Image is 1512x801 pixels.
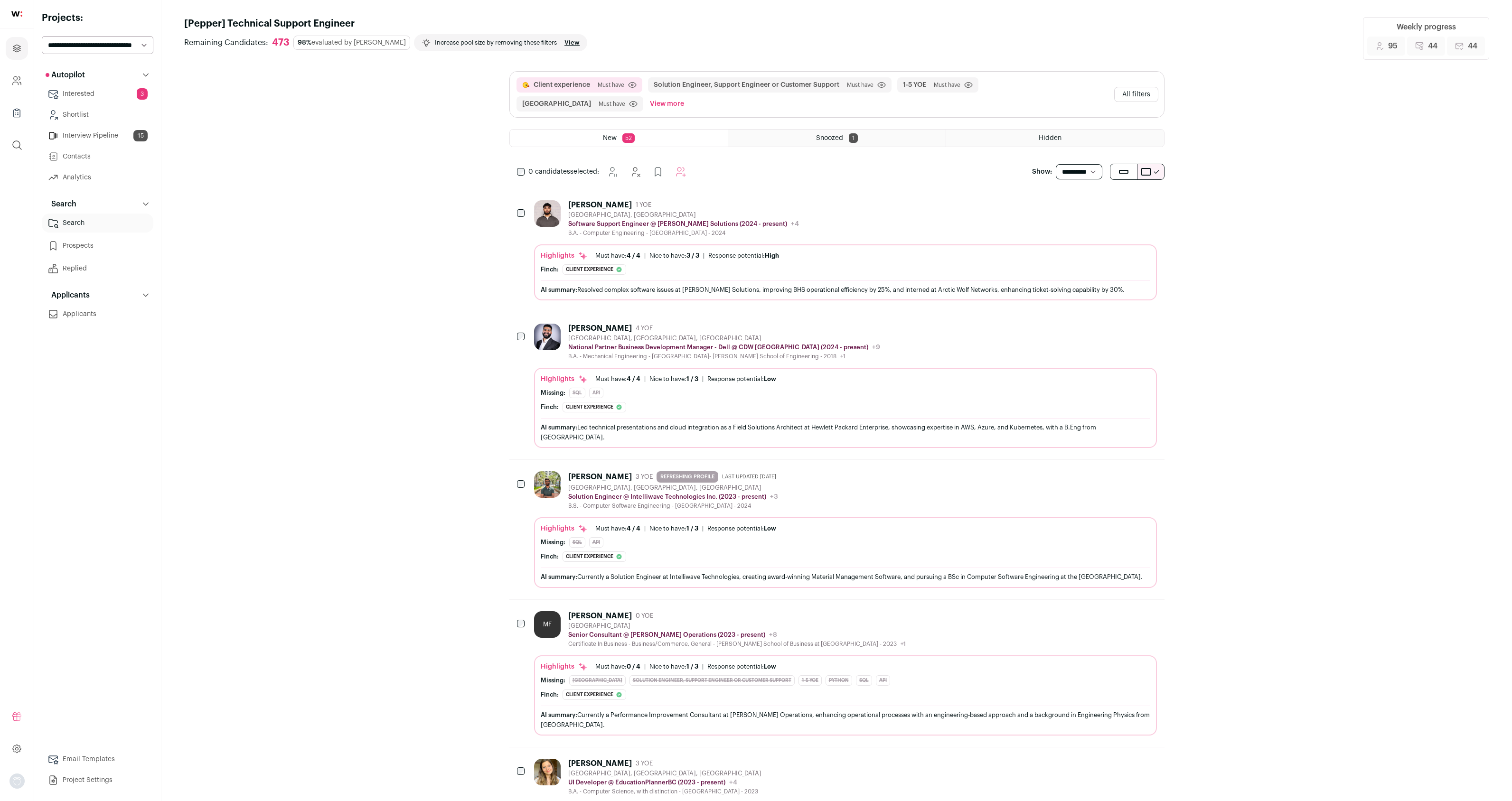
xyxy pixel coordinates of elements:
[534,611,1157,736] a: MF [PERSON_NAME] 0 YOE [GEOGRAPHIC_DATA] Senior Consultant @ [PERSON_NAME] Operations (2023 - pre...
[568,502,780,510] div: B.S. - Computer Software Engineering - [GEOGRAPHIC_DATA] - 2024
[686,525,698,531] span: 1 / 3
[764,525,776,531] span: Low
[636,325,653,332] span: 4 YOE
[816,135,843,141] span: Snoozed
[435,39,557,47] p: Increase pool size by removing these filters
[534,471,561,498] img: 8861573991ad9ac3ce37ec9800b60f712135eb02d7bda37bc0329b2b86abfec1
[42,168,153,187] a: Analytics
[568,640,906,648] div: Certificate In Business - Business/Commerce, General - [PERSON_NAME] School of Business at [GEOGR...
[298,39,311,46] span: 98%
[627,376,640,382] span: 4 / 4
[707,663,776,671] div: Response potential:
[649,663,698,671] div: Nice to have:
[622,133,635,143] span: 52
[826,675,852,686] div: Python
[707,375,776,383] div: Response potential:
[595,525,640,532] div: Must have:
[856,675,872,686] div: SQL
[849,133,858,143] span: 1
[541,553,559,560] div: Finch:
[42,147,153,166] a: Contacts
[764,663,776,670] span: Low
[568,324,632,333] div: [PERSON_NAME]
[722,473,776,481] span: Last updated [DATE]
[541,677,565,684] div: Missing:
[791,221,799,227] span: +4
[946,130,1164,147] a: Hidden
[42,126,153,145] a: Interview Pipeline15
[654,80,839,90] button: Solution Engineer, Support Engineer or Customer Support
[42,214,153,233] a: Search
[629,675,795,686] div: Solution Engineer, Support Engineer or Customer Support
[568,788,761,795] div: B.A. - Computer Science, with distinction - [GEOGRAPHIC_DATA] - 2023
[1428,40,1437,52] span: 44
[1397,21,1456,33] div: Weekly progress
[595,375,640,383] div: Must have:
[42,286,153,305] button: Applicants
[769,632,777,638] span: +8
[46,289,90,301] p: Applicants
[798,675,822,686] div: 1-5 YOE
[707,525,776,532] div: Response potential:
[589,537,603,548] div: API
[1114,87,1158,102] button: All filters
[11,11,22,17] img: wellfound-shorthand-0d5821cbd27db2630d0214b213865d53afaa358527fdda9d0ea32b1df1b89c2c.svg
[1032,167,1052,177] p: Show:
[729,779,737,786] span: +4
[603,162,622,181] button: Snooze
[563,402,626,412] div: Client experience
[534,200,561,227] img: 1707448801230
[595,252,779,260] ul: | |
[528,167,599,177] span: selected:
[568,759,632,768] div: [PERSON_NAME]
[686,376,698,382] span: 1 / 3
[708,252,779,260] div: Response potential:
[541,691,559,699] div: Finch:
[9,773,25,789] button: Open dropdown
[595,663,640,671] div: Must have:
[564,39,580,47] a: View
[42,195,153,214] button: Search
[627,525,640,531] span: 4 / 4
[42,65,153,84] button: Autopilot
[534,324,1157,448] a: [PERSON_NAME] 4 YOE [GEOGRAPHIC_DATA], [GEOGRAPHIC_DATA], [GEOGRAPHIC_DATA] National Partner Busi...
[541,389,565,397] div: Missing:
[764,376,776,382] span: Low
[563,689,626,700] div: Client experience
[934,81,960,89] span: Must have
[649,525,698,532] div: Nice to have:
[728,130,946,147] a: Snoozed 1
[522,99,591,109] button: [GEOGRAPHIC_DATA]
[534,611,561,638] div: MF
[595,252,640,260] div: Must have:
[541,403,559,411] div: Finch:
[636,612,653,620] span: 0 YOE
[42,750,153,769] a: Email Templates
[541,285,1150,295] div: Resolved complex software issues at [PERSON_NAME] Solutions, improving BHS operational efficiency...
[46,69,85,81] p: Autopilot
[6,102,28,124] a: Company Lists
[626,162,645,181] button: Hide
[541,251,588,261] div: Highlights
[595,663,776,671] ul: | |
[42,236,153,255] a: Prospects
[568,220,787,228] p: Software Support Engineer @ [PERSON_NAME] Solutions (2024 - present)
[541,572,1150,582] div: Currently a Solution Engineer at Intelliwave Technologies, creating award-winning Material Manage...
[568,611,632,621] div: [PERSON_NAME]
[657,471,718,483] span: REFRESHING PROFILE
[541,712,577,718] span: AI summary:
[903,80,926,90] button: 1-5 YOE
[184,17,587,30] h1: [Pepper] Technical Support Engineer
[569,537,585,548] div: SQL
[649,375,698,383] div: Nice to have:
[541,710,1150,730] div: Currently a Performance Improvement Consultant at [PERSON_NAME] Operations, enhancing operational...
[1468,40,1477,52] span: 44
[648,96,686,112] button: View more
[568,353,880,360] div: B.A. - Mechanical Engineering - [GEOGRAPHIC_DATA]- [PERSON_NAME] School of Engineering - 2018
[541,539,565,546] div: Missing:
[901,641,906,647] span: +1
[568,779,725,786] p: UI Developer @ EducationPlannerBC (2023 - present)
[293,36,410,50] div: evaluated by [PERSON_NAME]
[876,675,890,686] div: API
[636,760,653,767] span: 3 YOE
